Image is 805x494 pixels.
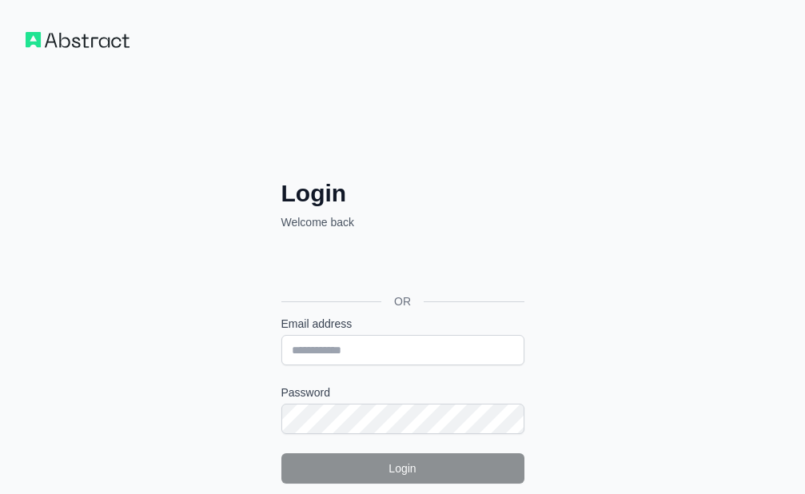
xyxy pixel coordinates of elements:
[381,293,424,309] span: OR
[281,316,524,332] label: Email address
[273,248,529,283] iframe: Botón de Acceder con Google
[281,453,524,484] button: Login
[26,32,130,48] img: Workflow
[281,384,524,400] label: Password
[281,179,524,208] h2: Login
[281,214,524,230] p: Welcome back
